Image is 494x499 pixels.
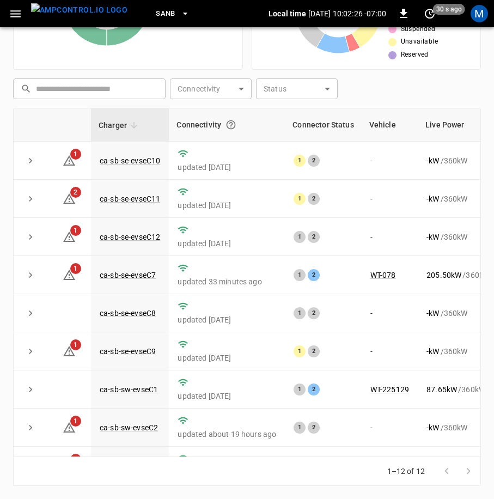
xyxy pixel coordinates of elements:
[22,153,39,169] button: expand row
[100,385,158,394] a: ca-sb-sw-evseC1
[370,385,409,394] a: WT-225129
[178,391,276,401] p: updated [DATE]
[70,454,81,465] span: 1
[176,115,277,135] div: Connectivity
[294,155,306,167] div: 1
[426,155,439,166] p: - kW
[178,352,276,363] p: updated [DATE]
[63,232,76,241] a: 1
[178,429,276,440] p: updated about 19 hours ago
[285,108,361,142] th: Connector Status
[426,384,457,395] p: 87.65 kW
[294,193,306,205] div: 1
[269,8,306,19] p: Local time
[63,155,76,164] a: 1
[426,270,490,281] div: / 360 kW
[308,307,320,319] div: 2
[426,232,490,242] div: / 360 kW
[100,233,160,241] a: ca-sb-se-evseC12
[426,193,439,204] p: - kW
[70,187,81,198] span: 2
[294,231,306,243] div: 1
[100,194,160,203] a: ca-sb-se-evseC11
[22,381,39,398] button: expand row
[294,269,306,281] div: 1
[100,309,156,318] a: ca-sb-se-evseC8
[100,156,160,165] a: ca-sb-se-evseC10
[22,267,39,283] button: expand row
[178,200,276,211] p: updated [DATE]
[63,270,76,279] a: 1
[22,305,39,321] button: expand row
[22,191,39,207] button: expand row
[426,308,439,319] p: - kW
[70,225,81,236] span: 1
[362,332,418,370] td: -
[471,5,488,22] div: profile-icon
[426,155,490,166] div: / 360 kW
[362,108,418,142] th: Vehicle
[100,347,156,356] a: ca-sb-se-evseC9
[362,447,418,485] td: -
[22,419,39,436] button: expand row
[308,155,320,167] div: 2
[22,229,39,245] button: expand row
[426,346,490,357] div: / 360 kW
[308,193,320,205] div: 2
[294,384,306,395] div: 1
[426,193,490,204] div: / 360 kW
[401,24,436,35] span: Suspended
[63,423,76,431] a: 1
[100,271,156,279] a: ca-sb-se-evseC7
[308,8,386,19] p: [DATE] 10:02:26 -07:00
[63,346,76,355] a: 1
[426,346,439,357] p: - kW
[294,345,306,357] div: 1
[70,339,81,350] span: 1
[421,5,438,22] button: set refresh interval
[31,3,127,17] img: ampcontrol.io logo
[221,115,241,135] button: Connection between the charger and our software.
[99,119,141,132] span: Charger
[362,142,418,180] td: -
[308,345,320,357] div: 2
[22,343,39,360] button: expand row
[433,4,465,15] span: 30 s ago
[426,270,461,281] p: 205.50 kW
[178,314,276,325] p: updated [DATE]
[426,308,490,319] div: / 360 kW
[308,269,320,281] div: 2
[308,384,320,395] div: 2
[308,422,320,434] div: 2
[156,8,175,20] span: SanB
[401,36,438,47] span: Unavailable
[70,416,81,427] span: 1
[100,423,158,432] a: ca-sb-sw-evseC2
[308,231,320,243] div: 2
[151,3,194,25] button: SanB
[178,238,276,249] p: updated [DATE]
[401,50,429,60] span: Reserved
[70,149,81,160] span: 1
[294,307,306,319] div: 1
[70,263,81,274] span: 1
[362,218,418,256] td: -
[178,162,276,173] p: updated [DATE]
[426,422,490,433] div: / 360 kW
[426,232,439,242] p: - kW
[362,294,418,332] td: -
[426,384,490,395] div: / 360 kW
[426,422,439,433] p: - kW
[370,271,396,279] a: WT-078
[362,180,418,218] td: -
[63,193,76,202] a: 2
[178,276,276,287] p: updated 33 minutes ago
[387,466,425,477] p: 1–12 of 12
[362,409,418,447] td: -
[294,422,306,434] div: 1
